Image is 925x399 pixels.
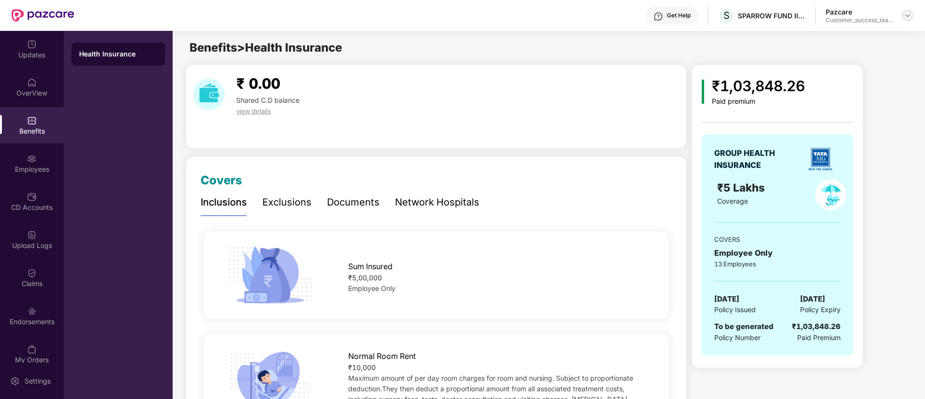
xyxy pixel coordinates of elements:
span: Employee Only [348,284,395,292]
span: Coverage [717,197,748,205]
img: policyIcon [815,179,846,210]
img: svg+xml;base64,PHN2ZyBpZD0iSG9tZSIgeG1sbnM9Imh0dHA6Ly93d3cudzMub3JnLzIwMDAvc3ZnIiB3aWR0aD0iMjAiIG... [27,78,37,87]
img: icon [224,243,315,307]
div: Exclusions [262,195,312,210]
span: Policy Number [714,333,761,342]
span: view details [236,107,271,115]
img: svg+xml;base64,PHN2ZyBpZD0iQ0RfQWNjb3VudHMiIGRhdGEtbmFtZT0iQ0QgQWNjb3VudHMiIHhtbG5zPSJodHRwOi8vd3... [27,192,37,202]
span: To be generated [714,322,774,331]
img: svg+xml;base64,PHN2ZyBpZD0iRHJvcGRvd24tMzJ4MzIiIHhtbG5zPSJodHRwOi8vd3d3LnczLm9yZy8yMDAwL3N2ZyIgd2... [904,12,911,19]
div: Customer_success_team_lead [826,16,893,24]
img: svg+xml;base64,PHN2ZyBpZD0iVXBsb2FkX0xvZ3MiIGRhdGEtbmFtZT0iVXBsb2FkIExvZ3MiIHhtbG5zPSJodHRwOi8vd3... [27,230,37,240]
div: Paid premium [712,97,805,106]
div: GROUP HEALTH INSURANCE [714,147,799,171]
div: SPARROW FUND II ADVISORS LLP [738,11,805,20]
div: Health Insurance [79,49,157,59]
span: [DATE] [714,293,739,305]
span: Benefits > Health Insurance [190,41,342,55]
div: ₹1,03,848.26 [792,321,841,332]
span: [DATE] [800,293,825,305]
div: Documents [327,195,380,210]
div: Settings [22,376,54,386]
span: Policy Issued [714,304,756,315]
img: svg+xml;base64,PHN2ZyBpZD0iTXlfT3JkZXJzIiBkYXRhLW5hbWU9Ik15IE9yZGVycyIgeG1sbnM9Imh0dHA6Ly93d3cudz... [27,344,37,354]
span: Shared C.D balance [236,96,299,104]
span: S [723,10,730,21]
img: svg+xml;base64,PHN2ZyBpZD0iVXBkYXRlZCIgeG1sbnM9Imh0dHA6Ly93d3cudzMub3JnLzIwMDAvc3ZnIiB3aWR0aD0iMj... [27,40,37,49]
div: COVERS [714,234,841,244]
div: Inclusions [201,195,247,210]
span: Sum Insured [348,261,393,273]
img: svg+xml;base64,PHN2ZyBpZD0iRW5kb3JzZW1lbnRzIiB4bWxucz0iaHR0cDovL3d3dy53My5vcmcvMjAwMC9zdmciIHdpZH... [27,306,37,316]
span: ₹5 Lakhs [717,181,768,194]
span: Paid Premium [797,332,841,343]
div: ₹10,000 [348,362,648,373]
div: Get Help [667,12,691,19]
img: icon [702,80,704,104]
span: ₹ 0.00 [236,75,280,92]
img: svg+xml;base64,PHN2ZyBpZD0iRW1wbG95ZWVzIiB4bWxucz0iaHR0cDovL3d3dy53My5vcmcvMjAwMC9zdmciIHdpZHRoPS... [27,154,37,164]
img: New Pazcare Logo [12,9,74,22]
img: insurerLogo [803,142,837,176]
span: Normal Room Rent [348,350,416,362]
img: svg+xml;base64,PHN2ZyBpZD0iU2V0dGluZy0yMHgyMCIgeG1sbnM9Imh0dHA6Ly93d3cudzMub3JnLzIwMDAvc3ZnIiB3aW... [10,376,20,386]
span: Covers [201,173,242,187]
div: Network Hospitals [395,195,479,210]
img: svg+xml;base64,PHN2ZyBpZD0iQmVuZWZpdHMiIHhtbG5zPSJodHRwOi8vd3d3LnczLm9yZy8yMDAwL3N2ZyIgd2lkdGg9Ij... [27,116,37,125]
div: Employee Only [714,247,841,259]
div: Pazcare [826,7,893,16]
img: download [193,79,225,110]
img: svg+xml;base64,PHN2ZyBpZD0iSGVscC0zMngzMiIgeG1sbnM9Imh0dHA6Ly93d3cudzMub3JnLzIwMDAvc3ZnIiB3aWR0aD... [653,12,663,21]
span: Policy Expiry [800,304,841,315]
div: ₹1,03,848.26 [712,75,805,97]
img: svg+xml;base64,PHN2ZyBpZD0iQ2xhaW0iIHhtbG5zPSJodHRwOi8vd3d3LnczLm9yZy8yMDAwL3N2ZyIgd2lkdGg9IjIwIi... [27,268,37,278]
div: ₹5,00,000 [348,273,648,283]
div: 13 Employees [714,259,841,269]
